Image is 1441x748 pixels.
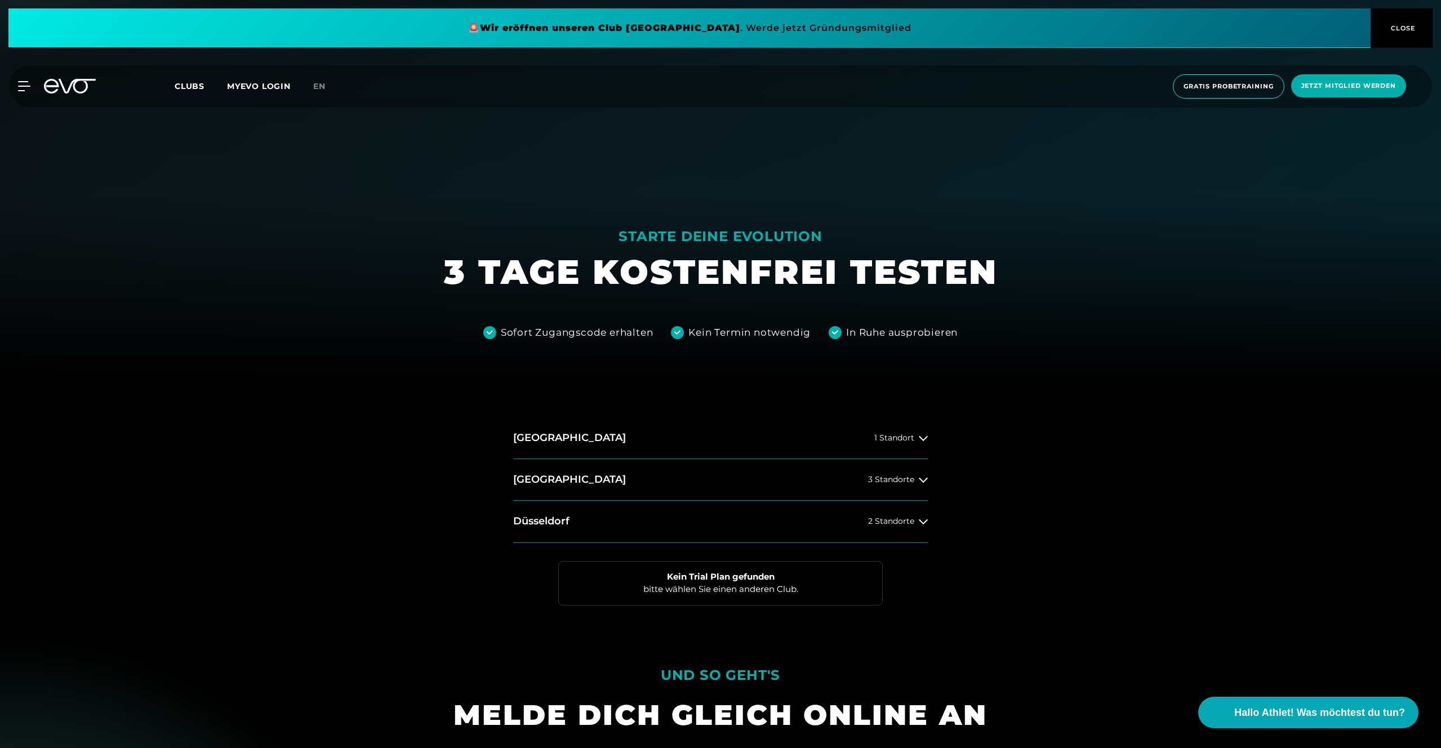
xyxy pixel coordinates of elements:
span: Hallo Athlet! Was möchtest du tun? [1234,705,1405,720]
span: 2 Standorte [868,517,914,526]
div: UND SO GEHT'S [661,662,780,688]
strong: Kein Trial Plan gefunden [667,571,775,582]
h2: [GEOGRAPHIC_DATA] [513,431,626,445]
div: STARTE DEINE EVOLUTION [444,228,998,246]
span: Gratis Probetraining [1184,82,1274,91]
div: In Ruhe ausprobieren [846,326,958,340]
div: MELDE DICH GLEICH ONLINE AN [453,697,988,733]
a: Gratis Probetraining [1169,74,1288,99]
a: Clubs [175,81,227,91]
span: CLOSE [1388,23,1416,33]
span: Jetzt Mitglied werden [1301,81,1396,91]
div: Sofort Zugangscode erhalten [501,326,653,340]
button: [GEOGRAPHIC_DATA]1 Standort [513,417,928,459]
div: bitte wählen Sie einen anderen Club. [558,561,883,605]
h2: [GEOGRAPHIC_DATA] [513,473,626,487]
a: MYEVO LOGIN [227,81,291,91]
a: Jetzt Mitglied werden [1288,74,1409,99]
span: 1 Standort [874,434,914,442]
button: Hallo Athlet! Was möchtest du tun? [1198,697,1418,728]
span: en [313,81,326,91]
span: Clubs [175,81,204,91]
h1: 3 TAGE KOSTENFREI TESTEN [444,250,998,294]
span: 3 Standorte [868,475,914,484]
button: [GEOGRAPHIC_DATA]3 Standorte [513,459,928,501]
div: Kein Termin notwendig [688,326,811,340]
button: CLOSE [1371,8,1433,48]
a: en [313,80,339,93]
button: Düsseldorf2 Standorte [513,501,928,542]
h2: Düsseldorf [513,514,570,528]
